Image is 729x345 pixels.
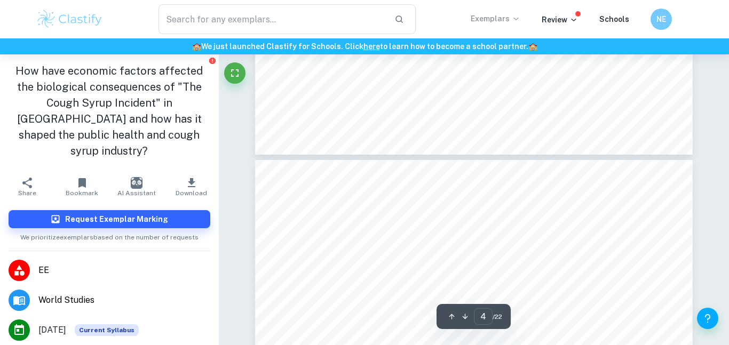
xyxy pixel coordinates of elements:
button: Bookmark [54,172,109,202]
span: We prioritize exemplars based on the number of requests [20,228,199,242]
span: Bookmark [66,189,98,197]
span: 🏫 [528,42,537,51]
img: AI Assistant [131,177,142,189]
h6: NE [655,13,668,25]
button: Download [164,172,218,202]
h1: How have economic factors affected the biological consequences of "The Cough Syrup Incident" in [... [9,63,210,159]
span: World Studies [38,294,210,307]
span: conducted towards different communities of parents with different levels of incomes, to get an [307,252,635,260]
span: II. [310,331,320,341]
span: Download [176,189,207,197]
a: Schools [599,15,629,23]
span: AI Assistant [117,189,156,197]
img: Clastify logo [36,9,104,30]
span: Current Syllabus [75,324,139,336]
button: Report issue [209,57,217,65]
input: Search for any exemplars... [159,4,386,34]
span: researchers called <[MEDICAL_DATA] rise in cases of [MEDICAL_DATA] in children in [GEOGRAPHIC_DAT... [307,213,703,221]
span: 4 [637,120,641,128]
span: / 22 [493,312,502,322]
span: EE [38,264,210,277]
span: Gambia=. This allows more evidence on expert9s opinions and proof. Furthermore, a survey was [307,232,640,241]
span: and has published a peer-reviewed journal about the <cough syrup incident= alongside other [307,76,623,84]
span: 🏫 [192,42,201,51]
p: Exemplars [471,13,520,25]
span: Share [18,189,36,197]
span: also conducted. The medical researcher is Dr. [PERSON_NAME], who has four years of experience [307,56,653,65]
button: AI Assistant [109,172,164,202]
h6: We just launched Clastify for Schools. Click to learn how to become a school partner. [2,41,727,52]
span: understanding of the market for cough syrups and the change in demand for cough syrups at [307,271,628,280]
a: here [363,42,380,51]
button: Request Exemplar Marking [9,210,210,228]
h6: Request Exemplar Marking [65,213,168,225]
button: Help and Feedback [697,308,718,329]
p: Review [542,14,578,26]
div: This exemplar is based on the current syllabus. Feel free to refer to it for inspiration/ideas wh... [75,324,139,336]
span: Economic Factors on Pharmaceutical Manufacturing [332,331,550,341]
button: Fullscreen [224,62,245,84]
button: NE [651,9,672,30]
span: [DATE] [38,324,66,336]
span: different circumstances. This is also used as a source of primary data and for data analysis. [307,291,622,300]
